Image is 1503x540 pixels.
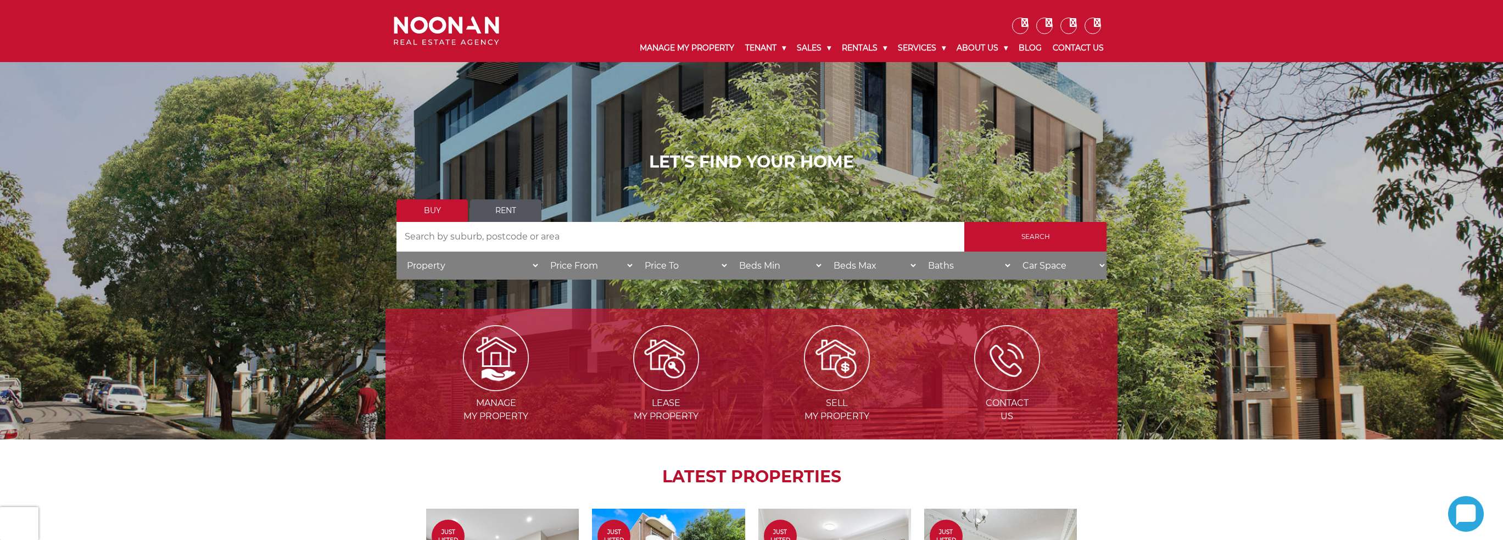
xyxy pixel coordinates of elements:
[951,34,1013,62] a: About Us
[974,325,1040,391] img: ICONS
[413,467,1090,487] h2: LATEST PROPERTIES
[396,222,964,252] input: Search by suburb, postcode or area
[836,34,892,62] a: Rentals
[396,152,1107,172] h1: LET'S FIND YOUR HOME
[923,352,1091,421] a: ContactUs
[470,199,541,222] a: Rent
[412,352,580,421] a: Managemy Property
[582,352,750,421] a: Leasemy Property
[892,34,951,62] a: Services
[804,325,870,391] img: Sell my property
[1047,34,1109,62] a: Contact Us
[396,199,468,222] a: Buy
[753,397,921,423] span: Sell my Property
[394,16,499,46] img: Noonan Real Estate Agency
[964,222,1107,252] input: Search
[740,34,791,62] a: Tenant
[633,325,699,391] img: Lease my property
[753,352,921,421] a: Sellmy Property
[582,397,750,423] span: Lease my Property
[412,397,580,423] span: Manage my Property
[463,325,529,391] img: Manage my Property
[923,397,1091,423] span: Contact Us
[1013,34,1047,62] a: Blog
[791,34,836,62] a: Sales
[634,34,740,62] a: Manage My Property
